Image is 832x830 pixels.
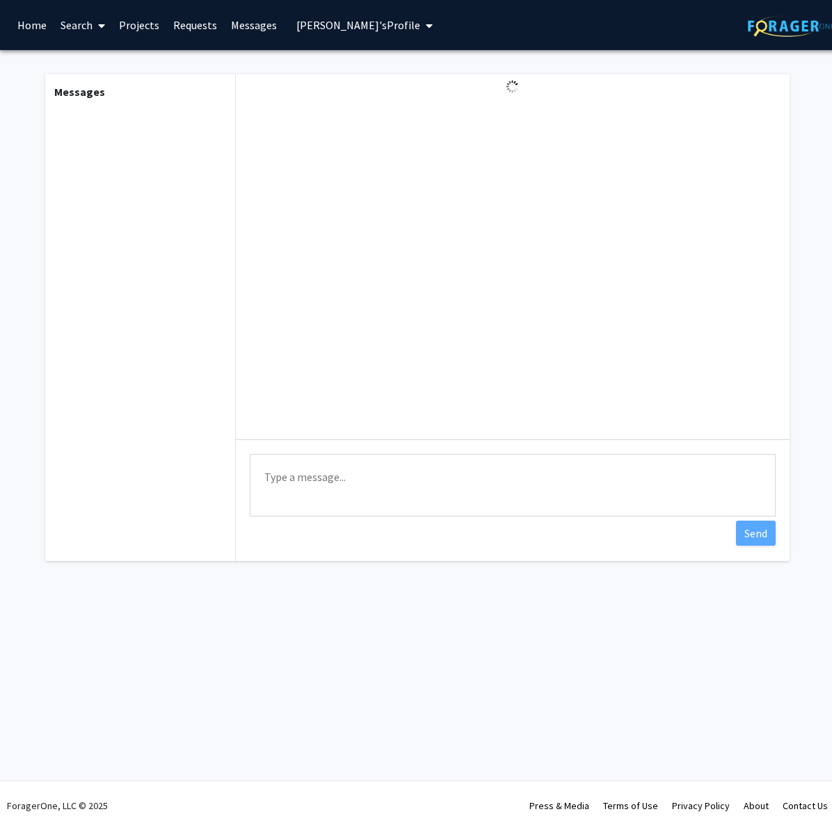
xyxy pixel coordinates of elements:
[736,521,776,546] button: Send
[529,799,589,812] a: Press & Media
[112,1,166,49] a: Projects
[744,799,769,812] a: About
[783,799,828,812] a: Contact Us
[7,781,108,830] div: ForagerOne, LLC © 2025
[166,1,224,49] a: Requests
[672,799,730,812] a: Privacy Policy
[54,85,105,99] b: Messages
[500,74,525,99] img: Loading
[296,18,420,32] span: [PERSON_NAME]'s Profile
[10,1,54,49] a: Home
[224,1,284,49] a: Messages
[603,799,658,812] a: Terms of Use
[250,454,776,516] textarea: Message
[54,1,112,49] a: Search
